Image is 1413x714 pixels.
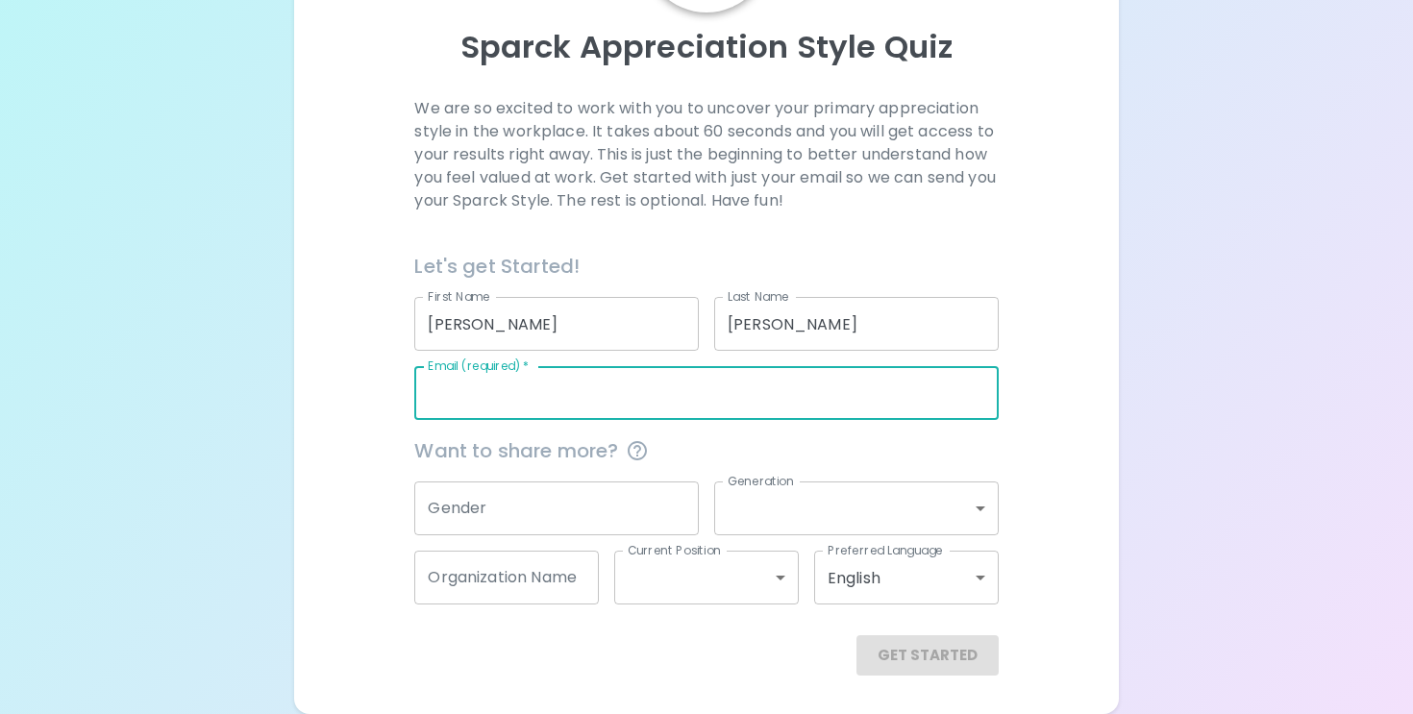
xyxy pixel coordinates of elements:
[814,551,999,604] div: English
[828,542,943,558] label: Preferred Language
[428,288,490,305] label: First Name
[626,439,649,462] svg: This information is completely confidential and only used for aggregated appreciation studies at ...
[728,473,794,489] label: Generation
[414,97,998,212] p: We are so excited to work with you to uncover your primary appreciation style in the workplace. I...
[728,288,788,305] label: Last Name
[628,542,721,558] label: Current Position
[428,357,530,374] label: Email (required)
[414,435,998,466] span: Want to share more?
[414,251,998,282] h6: Let's get Started!
[317,28,1095,66] p: Sparck Appreciation Style Quiz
